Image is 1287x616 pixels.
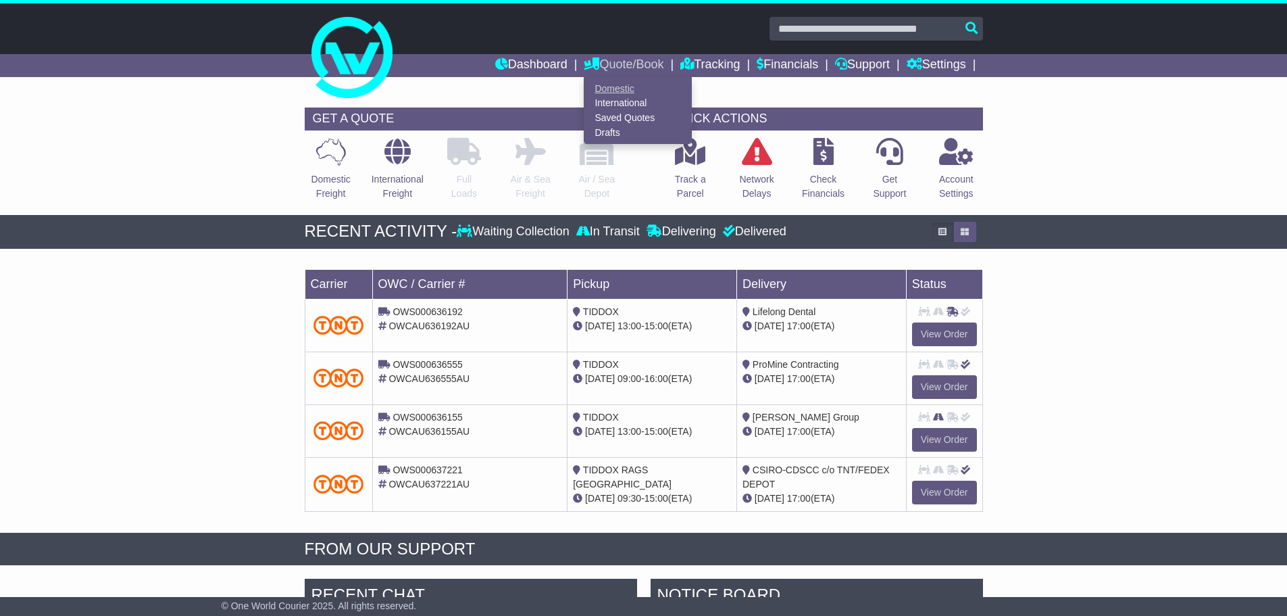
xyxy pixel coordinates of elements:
span: 17:00 [787,426,811,437]
p: Track a Parcel [675,172,706,201]
div: NOTICE BOARD [651,579,983,615]
td: Delivery [736,269,906,299]
a: DomesticFreight [310,137,351,208]
div: - (ETA) [573,319,731,333]
span: TIDDOX [583,412,619,423]
span: 17:00 [787,373,811,384]
a: NetworkDelays [738,137,774,208]
span: OWCAU637221AU [388,479,470,490]
span: 09:00 [617,373,641,384]
span: OWCAU636155AU [388,426,470,437]
span: OWS000637221 [393,465,463,475]
div: - (ETA) [573,425,731,439]
img: TNT_Domestic.png [313,421,364,440]
div: (ETA) [742,372,901,386]
span: 16:00 [645,373,668,384]
div: FROM OUR SUPPORT [305,540,983,559]
div: GET A QUOTE [305,108,624,131]
div: RECENT ACTIVITY - [305,222,457,241]
span: CSIRO-CDSCC c/o TNT/FEDEX DEPOT [742,465,890,490]
a: AccountSettings [938,137,974,208]
span: ProMine Contracting [753,359,839,370]
a: CheckFinancials [801,137,845,208]
a: Dashboard [495,54,567,77]
div: Delivering [643,224,720,239]
img: TNT_Domestic.png [313,369,364,387]
div: (ETA) [742,319,901,333]
td: Pickup [567,269,737,299]
span: © One World Courier 2025. All rights reserved. [222,600,417,611]
span: OWCAU636555AU [388,373,470,384]
div: RECENT CHAT [305,579,637,615]
td: Status [906,269,982,299]
a: Quote/Book [584,54,663,77]
span: 17:00 [787,493,811,504]
a: View Order [912,375,977,399]
a: View Order [912,428,977,452]
div: QUICK ACTIONS [664,108,983,131]
p: Account Settings [939,172,974,201]
span: [DATE] [585,373,615,384]
div: - (ETA) [573,372,731,386]
div: Waiting Collection [457,224,572,239]
span: [DATE] [755,493,784,504]
a: InternationalFreight [371,137,424,208]
p: Air & Sea Freight [511,172,551,201]
td: Carrier [305,269,372,299]
span: TIDDOX [583,306,619,317]
a: GetSupport [872,137,907,208]
a: View Order [912,323,977,346]
a: Support [835,54,890,77]
a: International [584,96,691,111]
a: Financials [757,54,818,77]
span: OWS000636192 [393,306,463,317]
img: TNT_Domestic.png [313,316,364,334]
span: TIDDOX [583,359,619,370]
span: [DATE] [755,373,784,384]
span: OWS000636555 [393,359,463,370]
span: [PERSON_NAME] Group [753,412,859,423]
td: OWC / Carrier # [372,269,567,299]
p: Get Support [873,172,906,201]
span: TIDDOX RAGS [GEOGRAPHIC_DATA] [573,465,672,490]
span: [DATE] [585,493,615,504]
a: Settings [907,54,966,77]
div: In Transit [573,224,643,239]
span: [DATE] [585,426,615,437]
span: OWCAU636192AU [388,321,470,331]
div: Delivered [720,224,786,239]
a: Tracking [680,54,740,77]
span: 13:00 [617,321,641,331]
a: Saved Quotes [584,111,691,126]
span: 15:00 [645,493,668,504]
p: Check Financials [802,172,844,201]
span: OWS000636155 [393,412,463,423]
p: Domestic Freight [311,172,350,201]
div: (ETA) [742,492,901,506]
span: [DATE] [755,321,784,331]
span: 15:00 [645,426,668,437]
a: View Order [912,481,977,504]
a: Track aParcel [674,137,707,208]
span: [DATE] [585,321,615,331]
p: Network Delays [739,172,774,201]
span: 15:00 [645,321,668,331]
img: TNT_Domestic.png [313,475,364,493]
span: 09:30 [617,493,641,504]
p: International Freight [372,172,424,201]
span: Lifelong Dental [753,306,815,317]
span: 17:00 [787,321,811,331]
div: (ETA) [742,425,901,439]
a: Drafts [584,125,691,140]
p: Full Loads [447,172,481,201]
a: Domestic [584,81,691,96]
span: [DATE] [755,426,784,437]
div: - (ETA) [573,492,731,506]
span: 13:00 [617,426,641,437]
p: Air / Sea Depot [579,172,615,201]
div: Quote/Book [584,77,692,144]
